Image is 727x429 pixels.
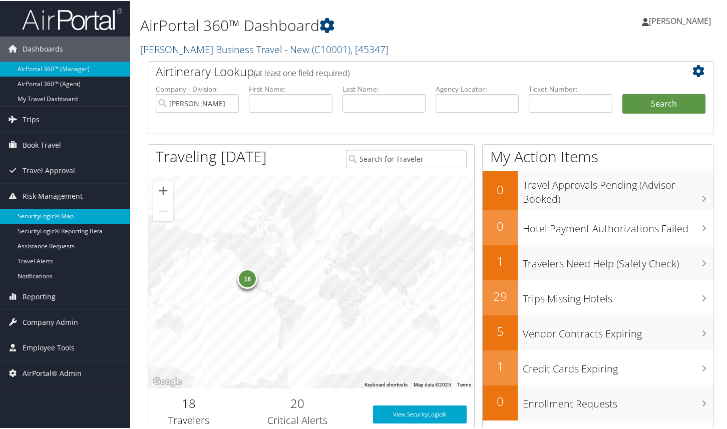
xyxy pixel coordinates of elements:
span: Company Admin [23,309,78,334]
a: [PERSON_NAME] [642,5,721,35]
label: Last Name: [342,83,426,93]
a: 1Travelers Need Help (Safety Check) [483,244,713,279]
a: 1Credit Cards Expiring [483,349,713,384]
img: Google [151,374,184,387]
h2: 1 [483,252,518,269]
button: Keyboard shortcuts [365,380,408,387]
h1: My Action Items [483,145,713,166]
span: AirPortal® Admin [23,360,82,385]
a: [PERSON_NAME] Business Travel - New [140,42,389,55]
h2: 0 [483,180,518,197]
h3: Vendor Contracts Expiring [523,321,713,340]
span: Reporting [23,283,56,308]
img: airportal-logo.png [22,7,122,30]
span: [PERSON_NAME] [649,15,711,26]
a: 0Enrollment Requests [483,384,713,419]
a: View SecurityLogic® [373,404,467,422]
h2: 0 [483,217,518,234]
span: ( C10001 ) [312,42,350,55]
h1: AirPortal 360™ Dashboard [140,14,527,35]
label: First Name: [249,83,332,93]
span: Trips [23,106,40,131]
a: 5Vendor Contracts Expiring [483,314,713,349]
span: Employee Tools [23,334,75,359]
span: Dashboards [23,36,63,61]
h2: Airtinerary Lookup [156,62,658,79]
h1: Traveling [DATE] [156,145,267,166]
h2: 5 [483,322,518,339]
h3: Travelers [156,412,222,426]
span: Map data ©2025 [414,381,451,386]
h3: Trips Missing Hotels [523,286,713,305]
a: Terms (opens in new tab) [457,381,471,386]
span: Risk Management [23,183,83,208]
label: Agency Locator: [436,83,519,93]
span: , [ 45347 ] [350,42,389,55]
a: 0Hotel Payment Authorizations Failed [483,209,713,244]
button: Zoom in [153,180,173,200]
h3: Travel Approvals Pending (Advisor Booked) [523,172,713,205]
h3: Hotel Payment Authorizations Failed [523,216,713,235]
h3: Travelers Need Help (Safety Check) [523,251,713,270]
h3: Credit Cards Expiring [523,356,713,375]
span: Book Travel [23,132,61,157]
h2: 18 [156,394,222,411]
button: Search [622,93,705,113]
input: Search for Traveler [346,149,467,167]
h2: 1 [483,357,518,374]
label: Company - Division: [156,83,239,93]
h3: Enrollment Requests [523,391,713,410]
a: Open this area in Google Maps (opens a new window) [151,374,184,387]
h3: Critical Alerts [237,412,358,426]
label: Ticket Number: [529,83,612,93]
span: (at least one field required) [254,67,349,78]
button: Zoom out [153,200,173,220]
h2: 29 [483,287,518,304]
div: 18 [238,267,258,287]
a: 0Travel Approvals Pending (Advisor Booked) [483,170,713,209]
span: Travel Approval [23,157,75,182]
h2: 0 [483,392,518,409]
h2: 20 [237,394,358,411]
a: 29Trips Missing Hotels [483,279,713,314]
